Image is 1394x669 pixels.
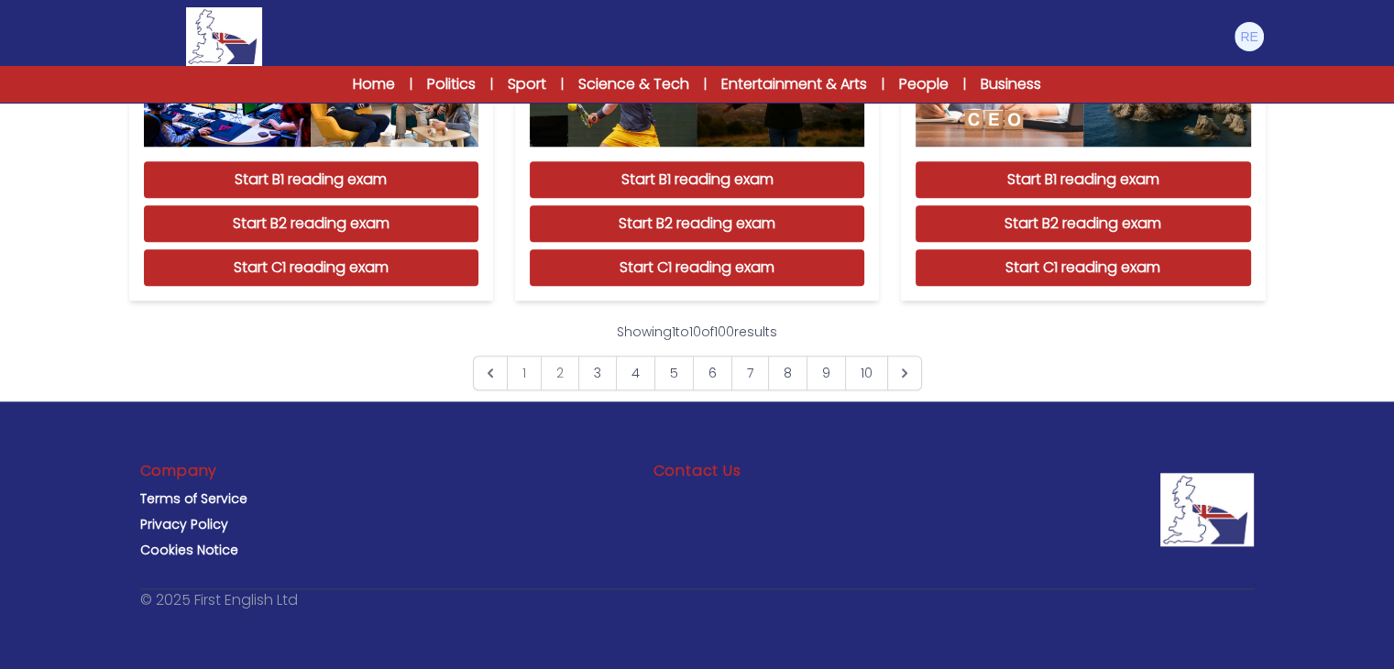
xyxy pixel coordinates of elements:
[689,323,701,341] span: 10
[530,205,864,242] button: Start B2 reading exam
[1160,473,1255,546] img: Company Logo
[882,75,884,93] span: |
[473,323,922,390] nav: Pagination Navigation
[714,323,734,341] span: 100
[653,460,741,482] h3: Contact Us
[704,75,707,93] span: |
[845,356,888,390] a: Go to page 10
[672,323,675,341] span: 1
[427,73,476,95] a: Politics
[721,73,867,95] a: Entertainment & Arts
[916,249,1250,286] button: Start C1 reading exam
[507,356,542,390] span: 1
[899,73,949,95] a: People
[916,161,1250,198] button: Start B1 reading exam
[186,7,261,66] img: Logo
[981,73,1041,95] a: Business
[140,489,247,508] a: Terms of Service
[530,249,864,286] button: Start C1 reading exam
[541,356,579,390] a: Go to page 2
[807,356,846,390] a: Go to page 9
[654,356,694,390] a: Go to page 5
[887,356,922,390] a: Next &raquo;
[144,161,478,198] button: Start B1 reading exam
[140,541,238,559] a: Cookies Notice
[693,356,732,390] a: Go to page 6
[731,356,769,390] a: Go to page 7
[144,249,478,286] button: Start C1 reading exam
[916,205,1250,242] button: Start B2 reading exam
[578,356,617,390] a: Go to page 3
[140,589,298,611] p: © 2025 First English Ltd
[140,515,228,533] a: Privacy Policy
[353,73,395,95] a: Home
[578,73,689,95] a: Science & Tech
[410,75,412,93] span: |
[140,460,218,482] h3: Company
[530,161,864,198] button: Start B1 reading exam
[768,356,807,390] a: Go to page 8
[144,205,478,242] button: Start B2 reading exam
[617,323,777,341] p: Showing to of results
[129,7,320,66] a: Logo
[473,356,508,390] span: &laquo; Previous
[561,75,564,93] span: |
[1235,22,1264,51] img: Riccardo Erroi
[616,356,655,390] a: Go to page 4
[508,73,546,95] a: Sport
[963,75,966,93] span: |
[490,75,493,93] span: |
